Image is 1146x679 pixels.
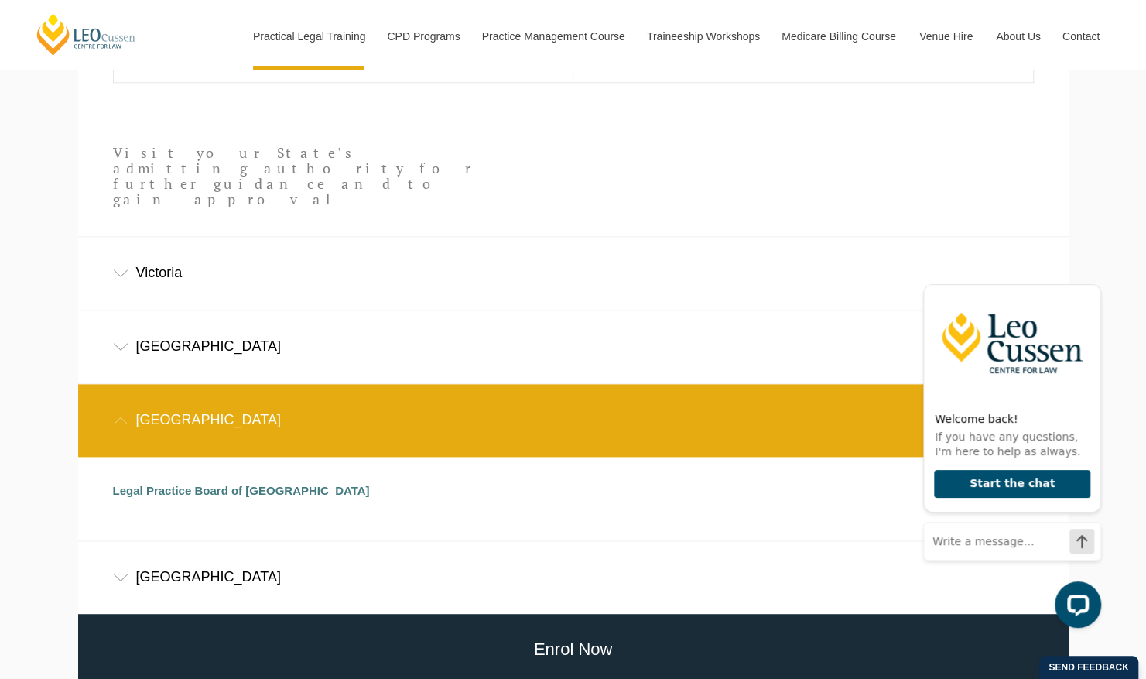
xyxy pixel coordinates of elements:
a: Traineeship Workshops [635,3,770,70]
p: Visit your State's admitting authority for further guidance and to gain approval [113,146,483,207]
a: Medicare Billing Course [770,3,908,70]
a: Contact [1051,3,1111,70]
div: [GEOGRAPHIC_DATA] [78,310,1069,382]
a: About Us [984,3,1051,70]
a: Practice Management Course [470,3,635,70]
a: Legal Practice Board of [GEOGRAPHIC_DATA] [113,484,370,497]
div: Victoria [78,237,1069,309]
a: Venue Hire [908,3,984,70]
a: CPD Programs [375,3,470,70]
div: [GEOGRAPHIC_DATA] [78,541,1069,613]
iframe: LiveChat chat widget [911,257,1107,640]
div: [GEOGRAPHIC_DATA] [78,384,1069,456]
a: [PERSON_NAME] Centre for Law [35,12,138,57]
a: Practical Legal Training [241,3,376,70]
